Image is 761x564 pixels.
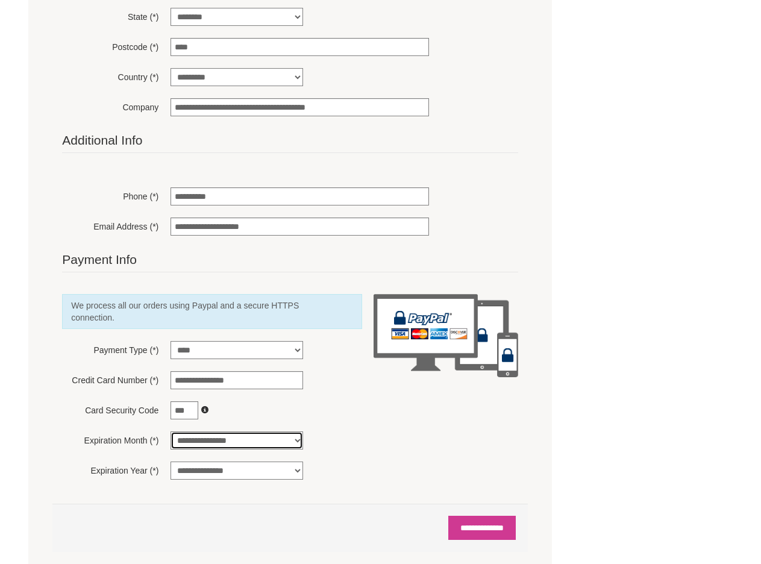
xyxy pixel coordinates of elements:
label: Payment Type (*) [62,341,158,356]
label: Phone (*) [62,187,158,202]
label: Expiration Month (*) [62,431,158,446]
label: Postcode (*) [62,38,158,53]
label: Card Security Code [62,401,158,416]
legend: Payment Info [62,248,518,272]
label: Credit Card Number (*) [62,371,158,386]
label: State (*) [62,8,158,23]
label: Country (*) [62,68,158,83]
span: We process all our orders using Paypal and a secure HTTPS connection. [71,299,340,324]
legend: Additional Info [62,128,518,153]
label: Email Address (*) [62,218,158,233]
label: Expiration Year (*) [62,462,158,477]
img: paypal-secure-devices.png [374,294,518,377]
label: Company [62,98,158,113]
